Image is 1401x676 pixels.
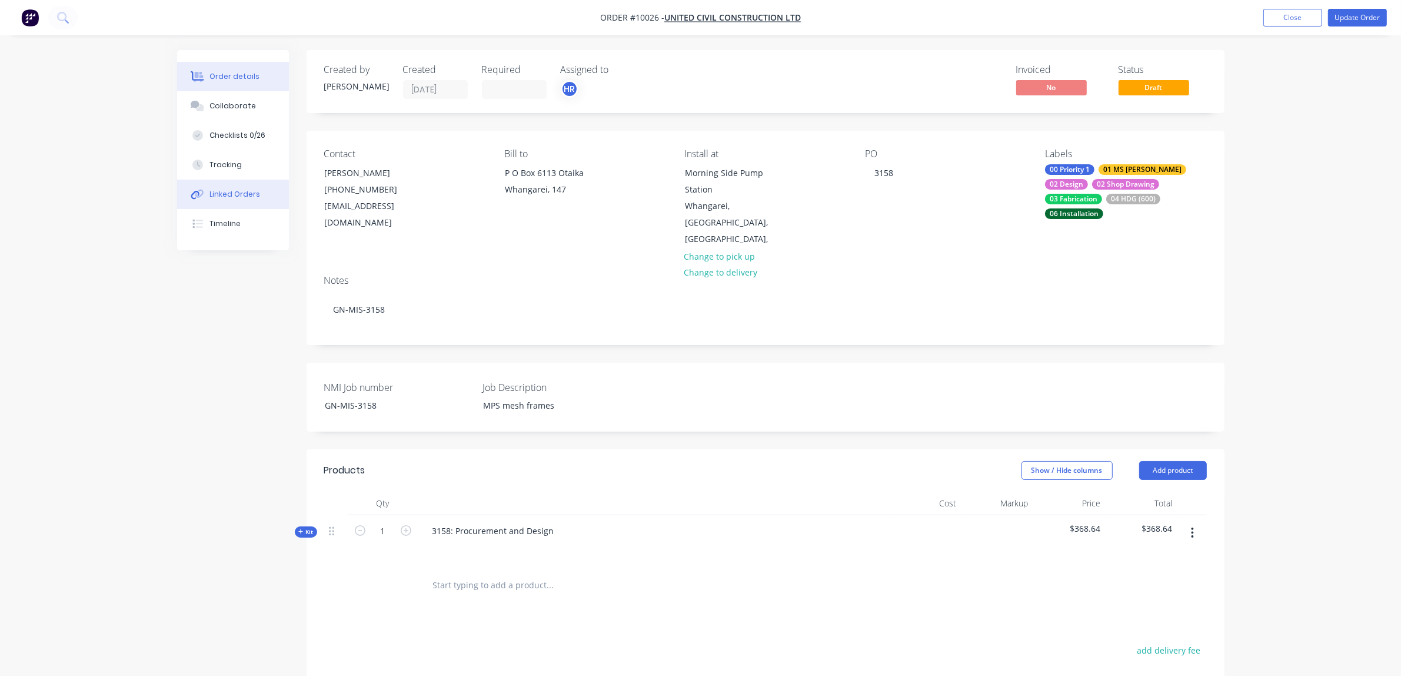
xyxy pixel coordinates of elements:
[177,91,289,121] button: Collaborate
[324,80,389,92] div: [PERSON_NAME]
[209,71,259,82] div: Order details
[325,198,422,231] div: [EMAIL_ADDRESS][DOMAIN_NAME]
[209,101,256,111] div: Collaborate
[1099,164,1186,175] div: 01 MS [PERSON_NAME]
[177,62,289,91] button: Order details
[505,181,603,198] div: Whangarei, 147
[21,9,39,26] img: Factory
[684,148,846,160] div: Install at
[1131,642,1207,658] button: add delivery fee
[889,492,961,515] div: Cost
[325,165,422,181] div: [PERSON_NAME]
[474,397,621,414] div: MPS mesh frames
[324,291,1207,327] div: GN-MIS-3158
[177,209,289,238] button: Timeline
[1016,64,1104,75] div: Invoiced
[1105,492,1177,515] div: Total
[177,121,289,150] button: Checklists 0/26
[1092,179,1159,190] div: 02 Shop Drawing
[685,165,783,198] div: Morning Side Pump Station
[325,181,422,198] div: [PHONE_NUMBER]
[295,526,317,538] div: Kit
[1119,80,1189,95] span: Draft
[423,522,564,539] div: 3158: Procurement and Design
[1016,80,1087,95] span: No
[961,492,1033,515] div: Markup
[324,64,389,75] div: Created by
[209,189,260,200] div: Linked Orders
[664,12,801,24] a: United Civil Construction Ltd
[1045,208,1103,219] div: 06 Installation
[1328,9,1387,26] button: Update Order
[1045,164,1094,175] div: 00 Priority 1
[865,148,1026,160] div: PO
[1119,64,1207,75] div: Status
[1106,194,1160,204] div: 04 HDG (600)
[298,528,314,536] span: Kit
[505,165,603,181] div: P O Box 6113 Otaika
[685,198,783,247] div: Whangarei, [GEOGRAPHIC_DATA], [GEOGRAPHIC_DATA],
[315,397,462,414] div: GN-MIS-3158
[600,12,664,24] span: Order #10026 -
[209,218,241,229] div: Timeline
[561,80,578,98] button: HR
[209,160,242,170] div: Tracking
[348,492,418,515] div: Qty
[324,148,485,160] div: Contact
[324,380,471,395] label: NMI Job number
[403,64,468,75] div: Created
[177,180,289,209] button: Linked Orders
[1110,522,1173,535] span: $368.64
[324,275,1207,286] div: Notes
[561,64,678,75] div: Assigned to
[315,164,432,231] div: [PERSON_NAME][PHONE_NUMBER][EMAIL_ADDRESS][DOMAIN_NAME]
[678,264,764,280] button: Change to delivery
[1263,9,1322,26] button: Close
[1045,148,1206,160] div: Labels
[1045,179,1088,190] div: 02 Design
[482,380,630,395] label: Job Description
[209,130,265,141] div: Checklists 0/26
[1045,194,1102,204] div: 03 Fabrication
[177,150,289,180] button: Tracking
[1033,492,1106,515] div: Price
[1038,522,1101,535] span: $368.64
[675,164,793,248] div: Morning Side Pump StationWhangarei, [GEOGRAPHIC_DATA], [GEOGRAPHIC_DATA],
[865,164,903,181] div: 3158
[495,164,613,202] div: P O Box 6113 OtaikaWhangarei, 147
[504,148,665,160] div: Bill to
[1021,461,1113,480] button: Show / Hide columns
[482,64,547,75] div: Required
[324,463,365,478] div: Products
[678,248,761,264] button: Change to pick up
[432,574,668,597] input: Start typing to add a product...
[1139,461,1207,480] button: Add product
